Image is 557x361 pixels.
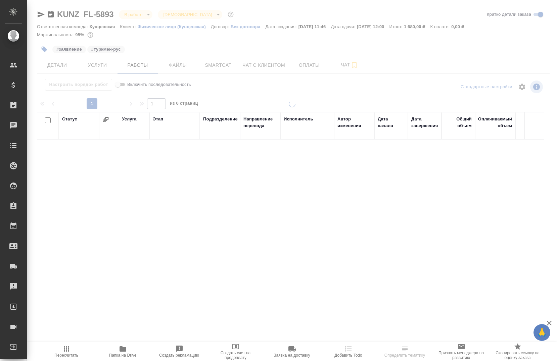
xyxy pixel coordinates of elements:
[320,342,377,361] button: Добавить Todo
[274,353,310,358] span: Заявка на доставку
[102,116,109,123] button: Сгруппировать
[490,342,546,361] button: Скопировать ссылку на оценку заказа
[54,353,78,358] span: Пересчитать
[151,342,207,361] button: Создать рекламацию
[109,353,137,358] span: Папка на Drive
[377,342,433,361] button: Определить тематику
[445,116,472,129] div: Общий объем
[437,351,485,360] span: Призвать менеджера по развитию
[243,116,277,129] div: Направление перевода
[334,353,362,358] span: Добавить Todo
[159,353,199,358] span: Создать рекламацию
[478,116,512,129] div: Оплачиваемый объем
[212,351,260,360] span: Создать счет на предоплату
[207,342,264,361] button: Создать счет на предоплату
[337,116,371,129] div: Автор изменения
[62,116,77,122] div: Статус
[384,353,425,358] span: Определить тематику
[153,116,163,122] div: Этап
[203,116,238,122] div: Подразделение
[533,324,550,341] button: 🙏
[38,342,95,361] button: Пересчитать
[95,342,151,361] button: Папка на Drive
[122,116,136,122] div: Услуга
[378,116,405,129] div: Дата начала
[536,325,548,340] span: 🙏
[494,351,542,360] span: Скопировать ссылку на оценку заказа
[411,116,438,129] div: Дата завершения
[284,116,313,122] div: Исполнитель
[433,342,490,361] button: Призвать менеджера по развитию
[264,342,320,361] button: Заявка на доставку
